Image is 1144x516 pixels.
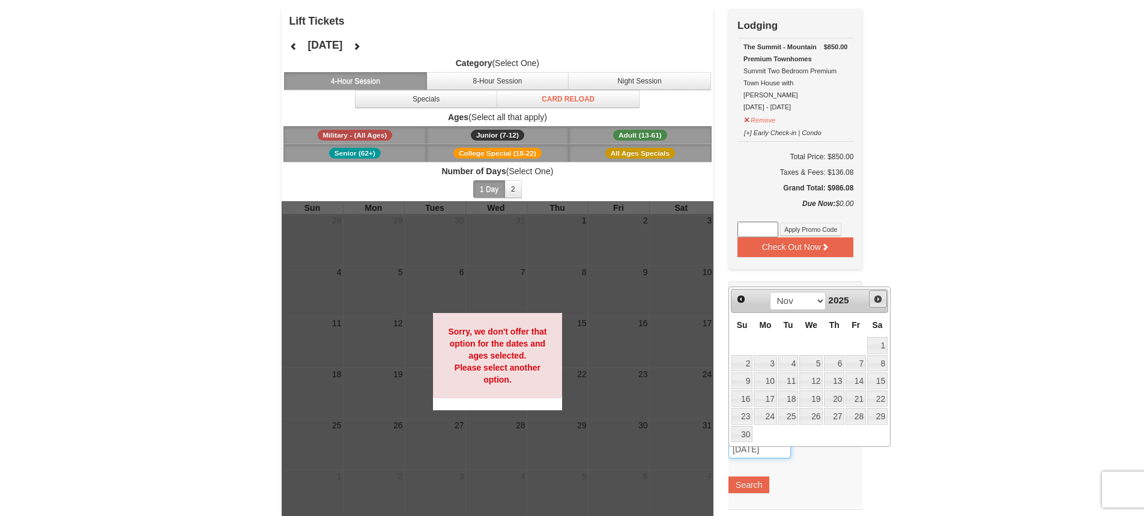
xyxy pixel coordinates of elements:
div: Taxes & Fees: $136.08 [737,166,853,178]
a: 8 [867,355,888,372]
a: 5 [799,355,823,372]
a: 2 [731,355,752,372]
button: Night Session [568,72,711,90]
label: (Select all that apply) [282,111,714,123]
a: Prev [733,291,749,308]
button: Military - (All Ages) [283,126,426,144]
button: 4-Hour Session [284,72,427,90]
button: 2 [504,180,522,198]
button: Check Out Now [737,237,853,256]
button: 1 Day [473,180,505,198]
button: [+] Early Check-in | Condo [743,124,822,139]
span: Friday [852,320,860,330]
a: 1 [867,337,888,354]
span: Tuesday [783,320,793,330]
label: (Select One) [282,57,714,69]
span: Next [873,294,883,304]
strong: The Summit - Mountain Premium Townhomes [743,43,817,62]
span: Military - (All Ages) [318,130,393,141]
div: Summit Two Bedroom Premium Town House with [PERSON_NAME] [DATE] - [DATE] [743,41,847,113]
button: Apply Promo Code [780,223,841,236]
button: Junior (7-12) [426,126,569,144]
span: Sunday [737,320,748,330]
a: 13 [824,372,844,389]
a: 23 [731,408,752,425]
button: Search [728,476,769,493]
strong: Number of Days [441,166,506,176]
a: 18 [778,390,799,407]
a: 25 [778,408,799,425]
span: College Special (18-22) [453,148,542,159]
span: 2025 [828,295,849,305]
a: 7 [846,355,866,372]
span: Monday [759,320,771,330]
a: 12 [799,372,823,389]
a: 14 [846,372,866,389]
strong: Category [456,58,492,68]
button: Adult (13-61) [569,126,712,144]
span: Senior (62+) [329,148,381,159]
a: 15 [867,372,888,389]
a: 21 [846,390,866,407]
a: 6 [824,355,844,372]
button: Senior (62+) [283,144,426,162]
button: Card Reload [497,90,640,108]
a: 3 [754,355,776,372]
h5: Grand Total: $986.08 [737,182,853,194]
a: 9 [731,372,752,389]
a: 22 [867,390,888,407]
a: 19 [799,390,823,407]
button: Specials [355,90,498,108]
a: 30 [731,426,752,443]
button: Remove [743,111,776,126]
span: Junior (7-12) [471,130,524,141]
a: 4 [778,355,799,372]
a: Next [869,290,887,308]
h4: [DATE] [307,39,342,51]
a: 10 [754,372,776,389]
button: All Ages Specials [569,144,712,162]
strong: Sorry, we don't offer that option for the dates and ages selected. Please select another option. [448,327,546,384]
span: Prev [736,294,746,304]
strong: Lodging [737,20,778,31]
strong: Due Now: [802,199,835,208]
span: Adult (13-61) [613,130,667,141]
a: 16 [731,390,752,407]
span: Wednesday [805,320,818,330]
strong: $850.00 [824,41,848,53]
div: $0.00 [737,198,853,222]
a: 27 [824,408,844,425]
span: Saturday [872,320,882,330]
h4: Lift Tickets [289,15,714,27]
h6: Total Price: $850.00 [737,151,853,163]
strong: Ages [448,112,468,122]
a: 26 [799,408,823,425]
a: 29 [867,408,888,425]
a: 24 [754,408,776,425]
button: 8-Hour Session [426,72,569,90]
span: Thursday [829,320,840,330]
label: (Select One) [282,165,714,177]
span: All Ages Specials [605,148,675,159]
a: 28 [846,408,866,425]
a: 20 [824,390,844,407]
a: 11 [778,372,799,389]
a: 17 [754,390,776,407]
button: College Special (18-22) [426,144,569,162]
